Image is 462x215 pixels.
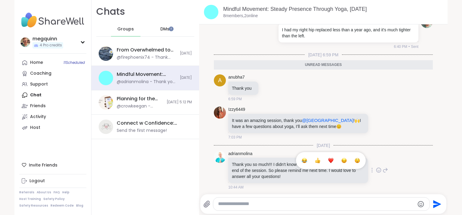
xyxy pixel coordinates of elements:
span: 7:03 PM [228,135,242,140]
img: Connect w Confidence: Know Your Value, Oct 08 [99,120,113,134]
a: Help [62,190,69,195]
button: Select Reaction: Thumbs up [312,154,324,167]
img: From Overwhelmed to Anchored: Emotional Regulation, Oct 07 [99,46,113,61]
img: https://sharewell-space-live.sfo3.digitaloceanspaces.com/user-generated/e738ae05-7305-4fb2-89e8-e... [214,151,226,163]
img: Mindful Movement: Steady Presence Through Yoga, Oct 06 [204,5,218,19]
div: Activity [30,114,46,120]
div: Invite Friends [19,160,86,170]
a: Mindful Movement: Steady Presence Through Yoga, [DATE] [223,6,367,12]
div: Support [30,81,48,87]
img: https://sharewell-space-live.sfo3.digitaloceanspaces.com/user-generated/beac06d6-ae44-42f7-93ae-b... [214,107,226,119]
span: @[GEOGRAPHIC_DATA] [302,118,353,123]
span: a [218,76,222,85]
a: Redeem Code [51,204,74,208]
a: anubha7 [228,74,245,80]
span: [DATE] [180,51,192,56]
button: Select Reaction: Sad [338,154,350,167]
p: Thank you so much!!! I didn't know there was a 5 min countdown at the end of the session. So plea... [232,161,365,179]
a: FAQ [54,190,60,195]
a: About Us [37,190,51,195]
p: It was an amazing session, thank you ! I have a few questions about yoga, I’ll ask them next time [232,117,365,129]
p: 8 members, 2 online [223,13,258,19]
textarea: Type your message [218,201,414,207]
a: Safety Resources [19,204,48,208]
span: • [408,44,410,49]
div: From Overwhelmed to Anchored: Emotional Regulation, [DATE] [117,47,176,53]
h1: Chats [96,5,125,18]
a: Logout [19,176,86,186]
div: Planning for the Week, [DATE] [117,95,163,102]
div: @firephoenix74 - Thank you for the group [DATE]. Sorry I had to leave early as I was heading into... [117,55,176,61]
div: Home [30,60,43,66]
button: Select Reaction: Heart [325,154,337,167]
div: Coaching [30,70,51,76]
div: Host [30,125,40,131]
div: megquinn [32,36,63,42]
div: @crowkeegan - going p [117,103,163,109]
span: [DATE] 6:59 PM [305,52,342,58]
a: Home11Scheduled [19,57,86,68]
a: Host [19,122,86,133]
span: Groups [117,26,134,32]
button: Select Reaction: Joy [298,154,310,167]
span: [DATE] [313,142,334,148]
img: megquinn [20,37,30,47]
a: Coaching [19,68,86,79]
a: Host Training [19,197,41,201]
span: [DATE] 5:12 PM [167,100,192,105]
a: Referrals [19,190,34,195]
img: Mindful Movement: Steady Presence Through Yoga, Oct 06 [99,71,113,85]
div: @adrianmolina - Thank you so much!!! I didn't know there was a 5 min countdown at the end of the ... [117,79,176,85]
a: Izzy6449 [228,107,245,113]
div: Send the first message! [117,128,167,134]
a: Support [19,79,86,90]
iframe: Spotlight [169,26,174,31]
div: Mindful Movement: Steady Presence Through Yoga, [DATE] [117,71,176,78]
button: Emoji picker [417,201,424,208]
div: Friends [30,103,46,109]
p: I had my right hip replaced less than a year ago, and it's much tighter than the left. [282,27,415,39]
div: Logout [29,178,45,184]
img: Planning for the Week, Oct 04 [99,95,113,110]
span: 6:40 PM [394,44,407,49]
span: DMs [160,26,169,32]
a: adrianmolina [228,151,252,157]
span: [DATE] [180,75,192,80]
span: Sent [411,44,418,49]
span: 10:44 AM [228,185,244,190]
a: Friends [19,101,86,111]
span: 4 Pro credits [40,43,62,48]
a: Blog [76,204,83,208]
span: 11 Scheduled [63,60,85,65]
span: 😊 [336,124,341,129]
button: Select Reaction: Astonished [351,154,363,167]
span: 🙌 [355,118,360,123]
a: Activity [19,111,86,122]
button: Send [430,197,443,211]
a: Safety Policy [43,197,65,201]
img: ShareWell Nav Logo [19,10,86,31]
span: 6:59 PM [228,96,242,102]
div: Unread messages [214,60,433,70]
div: Connect w Confidence: Know Your Value, [DATE] [117,120,188,126]
p: Thank you [232,85,255,91]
